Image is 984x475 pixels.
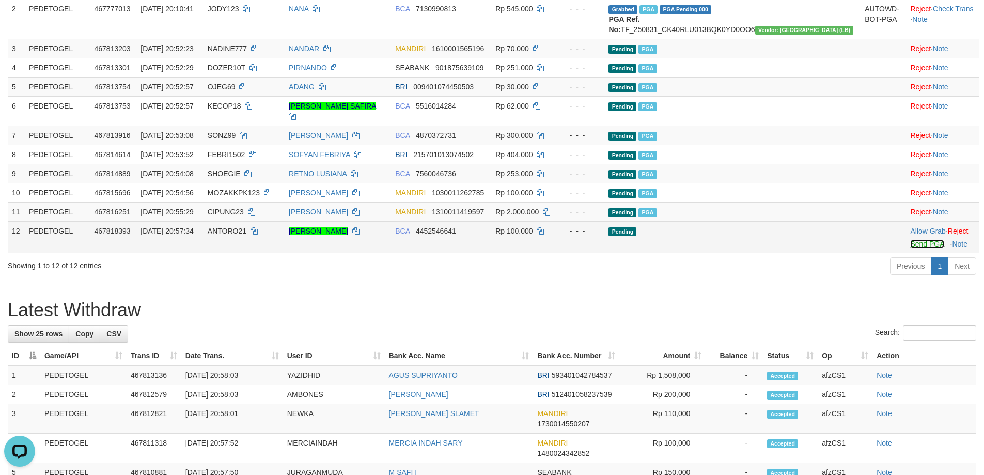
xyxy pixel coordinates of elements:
div: - - - [560,226,601,236]
th: Game/API: activate to sort column ascending [40,346,127,365]
label: Search: [875,325,976,341]
span: Marked by afzCS1 [638,151,657,160]
td: 11 [8,202,25,221]
span: OJEG69 [208,83,236,91]
a: Reject [910,189,931,197]
td: AMBONES [283,385,385,404]
span: [DATE] 20:52:23 [140,44,193,53]
td: - [706,365,763,385]
td: Rp 200,000 [619,385,706,404]
span: CSV [106,330,121,338]
td: 7 [8,126,25,145]
td: · [906,145,979,164]
span: [DATE] 20:55:29 [140,208,193,216]
td: · [906,126,979,145]
td: 9 [8,164,25,183]
span: Pending [608,170,636,179]
span: [DATE] 20:10:41 [140,5,193,13]
td: PEDETOGEL [40,434,127,463]
div: - - - [560,43,601,54]
span: Rp 70.000 [495,44,529,53]
td: PEDETOGEL [25,164,90,183]
div: - - - [560,188,601,198]
span: Copy 4870372731 to clipboard [416,131,456,140]
a: Note [933,170,948,178]
span: SHOEGIE [208,170,241,178]
td: PEDETOGEL [40,365,127,385]
span: [DATE] 20:54:56 [140,189,193,197]
a: [PERSON_NAME] SLAMET [389,409,479,418]
a: [PERSON_NAME] [289,131,348,140]
span: BCA [395,170,410,178]
td: NEWKA [283,404,385,434]
span: Copy 4452546641 to clipboard [416,227,456,235]
th: User ID: activate to sort column ascending [283,346,385,365]
span: Copy 7130990813 to clipboard [416,5,456,13]
th: Bank Acc. Number: activate to sort column ascending [533,346,619,365]
th: Op: activate to sort column ascending [818,346,872,365]
td: 467813136 [127,365,181,385]
td: 8 [8,145,25,164]
span: 467813754 [94,83,130,91]
span: 467814889 [94,170,130,178]
span: Marked by afzCS1 [638,83,657,92]
td: 2 [8,385,40,404]
a: Note [933,150,948,159]
span: BRI [537,390,549,399]
td: Rp 110,000 [619,404,706,434]
span: Copy 512401058237539 to clipboard [552,390,612,399]
span: Copy 1480024342852 to clipboard [537,449,589,457]
th: Date Trans.: activate to sort column ascending [181,346,283,365]
td: [DATE] 20:58:03 [181,385,283,404]
span: DOZER10T [208,64,245,72]
th: ID: activate to sort column descending [8,346,40,365]
span: Copy 7560046736 to clipboard [416,170,456,178]
div: - - - [560,168,601,179]
span: Rp 545.000 [495,5,533,13]
span: BCA [395,102,410,110]
a: Reject [910,83,931,91]
span: Copy 1610001565196 to clipboard [432,44,484,53]
span: Pending [608,189,636,198]
span: ANTORO21 [208,227,246,235]
span: Marked by afzCS1 [638,132,657,141]
td: 3 [8,404,40,434]
a: Note [877,390,892,399]
td: · [906,96,979,126]
span: Copy [75,330,93,338]
a: Copy [69,325,100,343]
td: [DATE] 20:58:03 [181,365,283,385]
th: Action [872,346,976,365]
span: Rp 30.000 [495,83,529,91]
td: MERCIAINDAH [283,434,385,463]
button: Open LiveChat chat widget [4,4,35,35]
span: Rp 253.000 [495,170,533,178]
span: Pending [608,64,636,73]
a: Next [948,257,976,275]
a: [PERSON_NAME] [389,390,448,399]
td: Rp 100,000 [619,434,706,463]
span: 467813753 [94,102,130,110]
div: - - - [560,82,601,92]
td: 1 [8,365,40,385]
span: JODY123 [208,5,239,13]
span: Copy 1030011262785 to clipboard [432,189,484,197]
span: 467813916 [94,131,130,140]
td: · [906,164,979,183]
span: Marked by afzCS1 [638,45,657,54]
td: PEDETOGEL [25,58,90,77]
div: - - - [560,207,601,217]
span: BRI [395,150,407,159]
span: SEABANK [395,64,429,72]
span: Vendor URL: https://dashboard.q2checkout.com/secure [755,26,854,35]
span: Show 25 rows [14,330,63,338]
a: Show 25 rows [8,325,69,343]
span: [DATE] 20:52:57 [140,102,193,110]
span: BCA [395,131,410,140]
a: SOFYAN FEBRIYA [289,150,350,159]
a: RETNO LUSIANA [289,170,347,178]
td: 467812821 [127,404,181,434]
a: NANA [289,5,308,13]
td: [DATE] 20:57:52 [181,434,283,463]
span: Copy 215701013074502 to clipboard [413,150,474,159]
